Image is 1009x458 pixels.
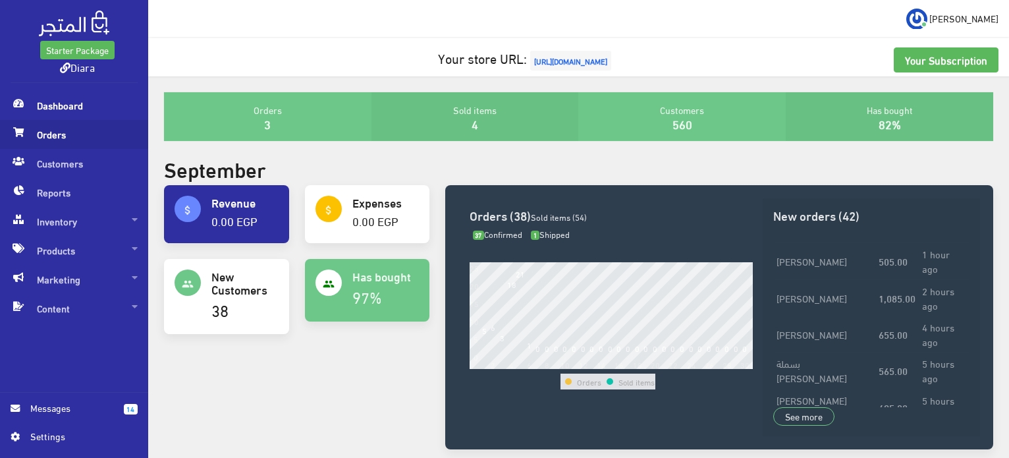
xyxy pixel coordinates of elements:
[11,265,138,294] span: Marketing
[906,9,927,30] img: ...
[723,360,732,369] div: 28
[11,294,138,323] span: Content
[470,209,753,221] h3: Orders (38)
[30,429,126,444] span: Settings
[11,429,138,450] a: Settings
[687,360,696,369] div: 24
[919,389,969,425] td: 5 hours ago
[919,243,969,279] td: 1 hour ago
[11,149,138,178] span: Customers
[618,374,655,389] td: Sold items
[211,210,258,231] a: 0.00 EGP
[11,207,138,236] span: Inventory
[264,113,271,134] a: 3
[371,92,579,141] div: Sold items
[773,316,875,352] td: [PERSON_NAME]
[124,404,138,415] span: 14
[164,157,266,180] h2: September
[323,278,335,290] i: people
[545,360,549,369] div: 8
[352,270,420,283] h4: Has bought
[531,231,539,241] span: 1
[651,360,660,369] div: 20
[929,10,998,26] span: [PERSON_NAME]
[773,243,875,279] td: [PERSON_NAME]
[576,374,602,389] td: Orders
[164,92,371,141] div: Orders
[11,236,138,265] span: Products
[579,360,588,369] div: 12
[879,400,908,415] strong: 495.00
[352,210,398,231] a: 0.00 EGP
[473,226,523,242] span: Confirmed
[182,278,194,290] i: people
[786,92,993,141] div: Has bought
[894,47,998,72] a: Your Subscription
[352,196,420,209] h4: Expenses
[531,226,570,242] span: Shipped
[919,316,969,352] td: 4 hours ago
[182,204,194,216] i: attach_money
[773,209,969,221] h3: New orders (42)
[531,209,587,225] span: Sold items (54)
[40,41,115,59] a: Starter Package
[352,282,382,310] a: 97%
[11,91,138,120] span: Dashboard
[473,231,485,241] span: 37
[597,360,606,369] div: 14
[211,270,279,296] h4: New Customers
[578,92,786,141] div: Customers
[672,113,692,134] a: 560
[773,353,875,389] td: بسملة [PERSON_NAME]
[773,389,875,425] td: [PERSON_NAME] Elnaggar
[39,11,109,36] img: .
[211,295,229,324] a: 38
[773,279,875,316] td: [PERSON_NAME]
[30,401,113,415] span: Messages
[530,51,611,71] span: [URL][DOMAIN_NAME]
[879,113,901,134] a: 82%
[323,204,335,216] i: attach_money
[919,353,969,389] td: 5 hours ago
[705,360,714,369] div: 26
[509,360,514,369] div: 4
[60,57,95,76] a: Diara
[11,178,138,207] span: Reports
[472,113,478,134] a: 4
[11,401,138,429] a: 14 Messages
[211,196,279,209] h4: Revenue
[491,360,495,369] div: 2
[438,45,614,70] a: Your store URL:[URL][DOMAIN_NAME]
[773,407,834,426] a: See more
[614,360,624,369] div: 16
[879,291,915,305] strong: 1,085.00
[11,120,138,149] span: Orders
[919,279,969,316] td: 2 hours ago
[879,327,908,341] strong: 655.00
[906,8,998,29] a: ... [PERSON_NAME]
[879,363,908,378] strong: 565.00
[668,360,678,369] div: 22
[740,360,750,369] div: 30
[879,254,908,268] strong: 505.00
[527,360,532,369] div: 6
[560,360,570,369] div: 10
[633,360,642,369] div: 18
